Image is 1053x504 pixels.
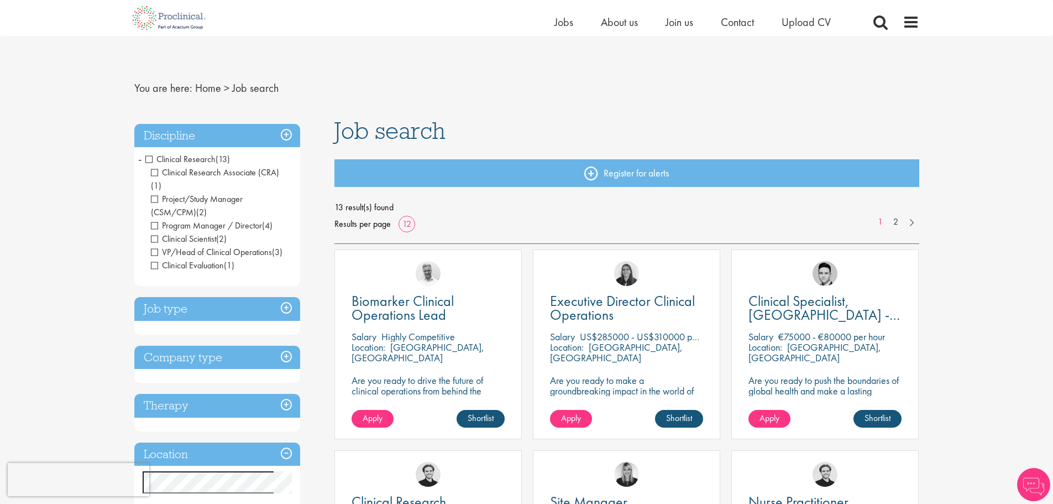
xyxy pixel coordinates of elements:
[151,259,224,271] span: Clinical Evaluation
[196,206,207,218] span: (2)
[813,261,837,286] img: Connor Lynes
[748,330,773,343] span: Salary
[721,15,754,29] a: Contact
[224,259,234,271] span: (1)
[813,462,837,487] img: Nico Kohlwes
[1017,468,1050,501] img: Chatbot
[195,81,221,95] a: breadcrumb link
[554,15,573,29] a: Jobs
[550,410,592,428] a: Apply
[416,261,441,286] img: Joshua Bye
[381,330,455,343] p: Highly Competitive
[872,216,888,228] a: 1
[748,341,782,354] span: Location:
[134,297,300,321] h3: Job type
[655,410,703,428] a: Shortlist
[151,233,216,245] span: Clinical Scientist
[352,410,394,428] a: Apply
[853,410,902,428] a: Shortlist
[134,124,300,148] h3: Discipline
[151,180,161,191] span: (1)
[550,341,683,364] p: [GEOGRAPHIC_DATA], [GEOGRAPHIC_DATA]
[614,462,639,487] img: Janelle Jones
[134,81,192,95] span: You are here:
[352,330,376,343] span: Salary
[748,292,900,338] span: Clinical Specialist, [GEOGRAPHIC_DATA] - Cardiac
[151,246,272,258] span: VP/Head of Clinical Operations
[352,294,505,322] a: Biomarker Clinical Operations Lead
[550,292,695,324] span: Executive Director Clinical Operations
[151,193,243,218] span: Project/Study Manager (CSM/CPM)
[352,292,454,324] span: Biomarker Clinical Operations Lead
[134,443,300,466] h3: Location
[614,261,639,286] img: Ciara Noble
[748,341,881,364] p: [GEOGRAPHIC_DATA], [GEOGRAPHIC_DATA]
[334,116,446,146] span: Job search
[748,410,790,428] a: Apply
[334,199,919,216] span: 13 result(s) found
[601,15,638,29] a: About us
[352,341,385,354] span: Location:
[151,220,273,231] span: Program Manager / Director
[666,15,693,29] a: Join us
[748,375,902,428] p: Are you ready to push the boundaries of global health and make a lasting impact? This role at a h...
[352,341,484,364] p: [GEOGRAPHIC_DATA], [GEOGRAPHIC_DATA]
[216,233,227,245] span: (2)
[580,330,727,343] p: US$285000 - US$310000 per annum
[759,412,779,424] span: Apply
[334,159,919,187] a: Register for alerts
[550,375,703,428] p: Are you ready to make a groundbreaking impact in the world of biotechnology? Join a growing compa...
[151,220,262,231] span: Program Manager / Director
[134,394,300,418] h3: Therapy
[457,410,505,428] a: Shortlist
[138,150,142,167] span: -
[334,216,391,232] span: Results per page
[550,341,584,354] span: Location:
[416,462,441,487] img: Nico Kohlwes
[216,153,230,165] span: (13)
[782,15,831,29] a: Upload CV
[151,259,234,271] span: Clinical Evaluation
[262,220,273,231] span: (4)
[8,463,149,496] iframe: reCAPTCHA
[272,246,282,258] span: (3)
[151,167,279,191] span: Clinical Research Associate (CRA)
[399,218,415,230] a: 12
[352,375,505,428] p: Are you ready to drive the future of clinical operations from behind the scenes? Looking to be in...
[363,412,383,424] span: Apply
[151,167,279,178] span: Clinical Research Associate (CRA)
[151,246,282,258] span: VP/Head of Clinical Operations
[550,294,703,322] a: Executive Director Clinical Operations
[145,153,230,165] span: Clinical Research
[561,412,581,424] span: Apply
[888,216,904,228] a: 2
[145,153,216,165] span: Clinical Research
[748,294,902,322] a: Clinical Specialist, [GEOGRAPHIC_DATA] - Cardiac
[550,330,575,343] span: Salary
[224,81,229,95] span: >
[232,81,279,95] span: Job search
[151,233,227,245] span: Clinical Scientist
[134,346,300,370] h3: Company type
[778,330,885,343] p: €75000 - €80000 per hour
